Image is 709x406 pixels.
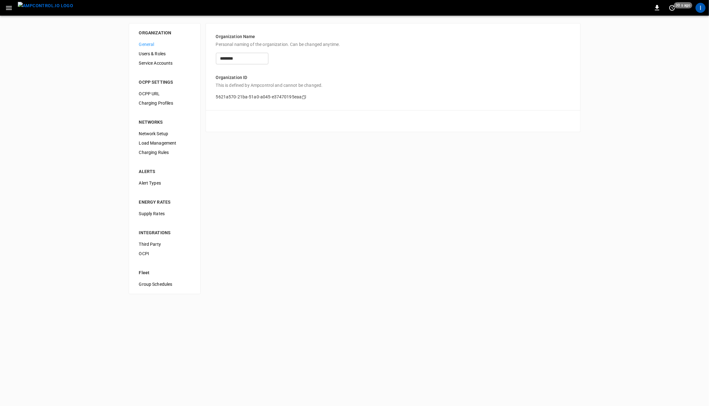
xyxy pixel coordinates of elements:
div: copy [301,94,307,101]
div: Users & Roles [134,49,195,58]
p: Organization ID [216,74,570,81]
p: Organization Name [216,33,570,40]
div: OCPP SETTINGS [139,79,190,85]
span: Charging Profiles [139,100,190,106]
div: Group Schedules [134,280,195,289]
span: OCPI [139,250,190,257]
div: Charging Profiles [134,98,195,108]
div: profile-icon [696,3,706,13]
span: Network Setup [139,131,190,137]
div: Supply Rates [134,209,195,218]
div: OCPP URL [134,89,195,98]
div: Fleet [139,270,190,276]
span: Supply Rates [139,210,190,217]
div: Charging Rules [134,148,195,157]
div: Service Accounts [134,58,195,68]
span: Charging Rules [139,149,190,156]
span: Users & Roles [139,51,190,57]
div: NETWORKS [139,119,190,125]
div: OCPI [134,249,195,258]
div: Network Setup [134,129,195,138]
span: Service Accounts [139,60,190,67]
button: set refresh interval [667,3,677,13]
p: This is defined by Ampcontrol and cannot be changed. [216,82,570,89]
div: General [134,40,195,49]
div: INTEGRATIONS [139,230,190,236]
div: Third Party [134,240,195,249]
div: ENERGY RATES [139,199,190,205]
div: Alert Types [134,178,195,188]
p: 5621a570-21ba-51a0-a045-e37470195eaa [216,94,302,100]
span: Load Management [139,140,190,146]
span: OCPP URL [139,91,190,97]
span: Alert Types [139,180,190,186]
div: Load Management [134,138,195,148]
span: Third Party [139,241,190,248]
img: ampcontrol.io logo [18,2,73,10]
div: ALERTS [139,168,190,175]
span: General [139,41,190,48]
p: Personal naming of the organization. Can be changed anytime. [216,41,570,48]
span: 30 s ago [674,2,692,8]
div: ORGANIZATION [139,30,190,36]
span: Group Schedules [139,281,190,288]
